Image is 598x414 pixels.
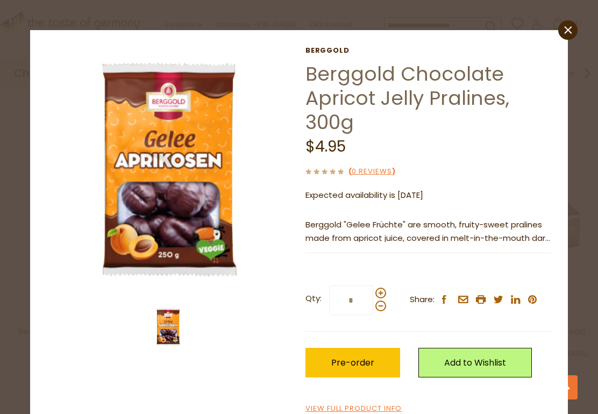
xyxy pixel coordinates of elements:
[305,136,346,157] span: $4.95
[305,348,400,377] button: Pre-order
[331,356,374,369] span: Pre-order
[418,348,532,377] a: Add to Wishlist
[352,166,392,177] a: 0 Reviews
[329,285,373,315] input: Qty:
[305,218,552,245] p: Berggold "Gelee Früchte" are smooth, fruity-sweet pralines made from apricot juice, covered in me...
[348,166,395,176] span: ( )
[410,293,435,306] span: Share:
[305,292,322,305] strong: Qty:
[305,60,509,136] a: Berggold Chocolate Apricot Jelly Pralines, 300g
[305,46,552,55] a: Berggold
[46,46,293,293] img: Berggold Chocolate Apricot Jelly Pralines
[147,305,190,348] img: Berggold Chocolate Apricot Jelly Pralines
[305,189,552,202] p: Expected availability is [DATE]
